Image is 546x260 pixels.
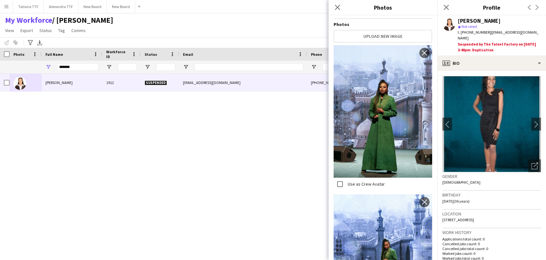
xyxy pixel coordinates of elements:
span: Email [183,52,193,57]
span: Comms [71,28,86,33]
span: Workforce ID [106,49,129,59]
button: New Board [78,0,107,13]
span: View [5,28,14,33]
input: Status Filter Input [156,63,175,71]
button: Open Filter Menu [145,64,150,70]
span: [DEMOGRAPHIC_DATA] [442,180,480,185]
app-action-btn: Export XLSX [36,39,44,46]
h3: Gender [442,173,541,179]
h3: Photos [328,3,437,12]
a: Export [18,26,36,35]
span: Suspended [145,80,167,85]
p: Applications total count: 0 [442,237,541,241]
p: Cancelled jobs count: 0 [442,241,541,246]
button: Tatiana TTF [13,0,44,13]
div: Open photos pop-in [528,159,541,172]
button: Upload new image [334,30,432,43]
div: Bio [437,55,546,71]
span: Tag [58,28,65,33]
h3: Profile [437,3,546,12]
button: Open Filter Menu [106,64,112,70]
p: Cancelled jobs total count: 0 [442,246,541,251]
div: [PERSON_NAME] [458,18,501,24]
button: Open Filter Menu [311,64,317,70]
span: TATIANA [52,15,113,25]
p: Worked jobs count: 0 [442,251,541,256]
a: Status [37,26,54,35]
div: [EMAIL_ADDRESS][DOMAIN_NAME] [179,74,307,91]
span: Status [145,52,157,57]
span: [DATE] (36 years) [442,199,470,204]
button: Open Filter Menu [183,64,189,70]
div: [PHONE_NUMBER] [307,74,389,91]
h4: Photos [334,21,432,27]
span: [PERSON_NAME] [45,80,73,85]
span: Photo [13,52,24,57]
div: 1912 [102,74,141,91]
span: Export [20,28,33,33]
button: Open Filter Menu [45,64,51,70]
input: Full Name Filter Input [57,63,99,71]
h3: Work history [442,230,541,235]
span: Full Name [45,52,63,57]
h3: Birthday [442,192,541,198]
app-action-btn: Advanced filters [27,39,34,46]
a: Comms [69,26,88,35]
h3: Location [442,211,541,217]
span: t. [PHONE_NUMBER] [458,30,491,35]
input: Workforce ID Filter Input [118,63,137,71]
span: Status [39,28,52,33]
button: Alexandra TTF [44,0,78,13]
input: Email Filter Input [194,63,303,71]
span: | [EMAIL_ADDRESS][DOMAIN_NAME] [458,30,539,40]
label: Use as Crew Avatar [346,181,385,187]
input: Phone Filter Input [322,63,385,71]
img: Crew avatar or photo [442,76,541,172]
span: Phone [311,52,322,57]
span: [STREET_ADDRESS] [442,217,474,222]
span: Not rated [462,24,477,29]
button: New Board [107,0,135,13]
img: Pauline Ndoro [13,77,26,90]
a: Tag [56,26,67,35]
img: Crew photo 994158 [334,45,432,177]
div: Suspended by The Talent Factory on [DATE] 3:48pm: Duplication [458,41,541,53]
a: My Workforce [5,15,52,25]
a: View [3,26,17,35]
